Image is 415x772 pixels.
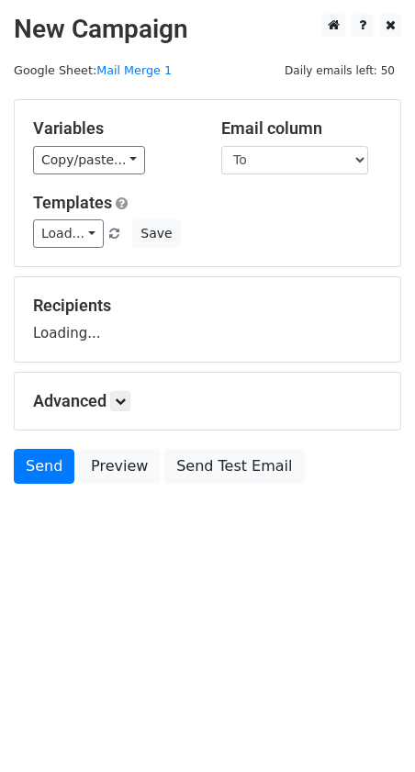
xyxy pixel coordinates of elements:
a: Preview [79,449,160,484]
h2: New Campaign [14,14,401,45]
h5: Variables [33,118,194,139]
a: Daily emails left: 50 [278,63,401,77]
a: Send [14,449,74,484]
a: Send Test Email [164,449,304,484]
a: Load... [33,219,104,248]
a: Templates [33,193,112,212]
a: Mail Merge 1 [96,63,172,77]
a: Copy/paste... [33,146,145,174]
h5: Recipients [33,296,382,316]
h5: Advanced [33,391,382,411]
small: Google Sheet: [14,63,172,77]
h5: Email column [221,118,382,139]
div: Loading... [33,296,382,343]
button: Save [132,219,180,248]
span: Daily emails left: 50 [278,61,401,81]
